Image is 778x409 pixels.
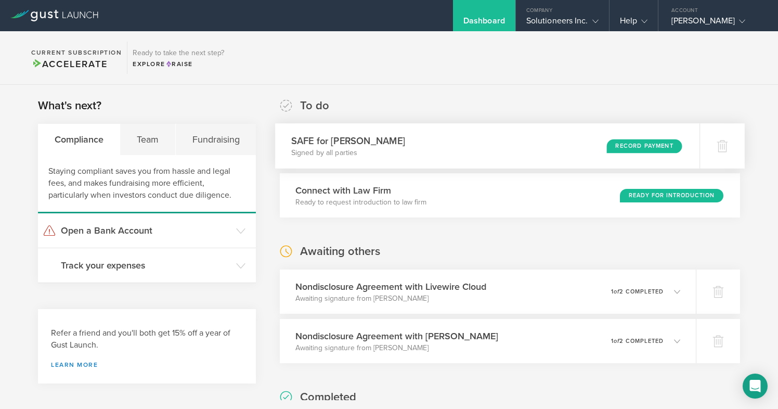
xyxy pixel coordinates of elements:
h3: Track your expenses [61,259,231,272]
span: Raise [165,60,193,68]
span: Accelerate [31,58,107,70]
p: Awaiting signature from [PERSON_NAME] [295,293,486,304]
h3: Nondisclosure Agreement with Livewire Cloud [295,280,486,293]
p: 1 2 completed [611,338,664,344]
h3: Nondisclosure Agreement with [PERSON_NAME] [295,329,498,343]
div: Open Intercom Messenger [743,374,768,399]
div: Compliance [38,124,120,155]
em: of [614,338,619,344]
div: Solutioneers Inc. [526,16,599,31]
div: Ready for Introduction [620,189,723,202]
a: Learn more [51,362,243,368]
div: SAFE for [PERSON_NAME]Signed by all partiesRecord Payment [275,123,699,169]
h3: Connect with Law Firm [295,184,426,197]
p: Signed by all parties [291,148,405,158]
div: [PERSON_NAME] [671,16,760,31]
div: Ready to take the next step?ExploreRaise [127,42,229,74]
p: Ready to request introduction to law firm [295,197,426,208]
div: Explore [133,59,224,69]
p: 1 2 completed [611,289,664,295]
h3: Open a Bank Account [61,224,231,237]
em: of [614,288,619,295]
div: Connect with Law FirmReady to request introduction to law firmReady for Introduction [280,173,740,218]
div: Staying compliant saves you from hassle and legal fees, and makes fundraising more efficient, par... [38,155,256,213]
h3: Ready to take the next step? [133,49,224,57]
div: Help [620,16,647,31]
div: Fundraising [176,124,256,155]
h2: Current Subscription [31,49,122,56]
h2: Awaiting others [300,244,380,259]
h3: Refer a friend and you'll both get 15% off a year of Gust Launch. [51,327,243,351]
div: Team [120,124,175,155]
div: Record Payment [607,139,683,153]
p: Awaiting signature from [PERSON_NAME] [295,343,498,353]
h3: SAFE for [PERSON_NAME] [291,134,405,148]
h2: To do [300,98,329,113]
h2: Completed [300,390,356,405]
h2: What's next? [38,98,101,113]
div: Dashboard [463,16,505,31]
